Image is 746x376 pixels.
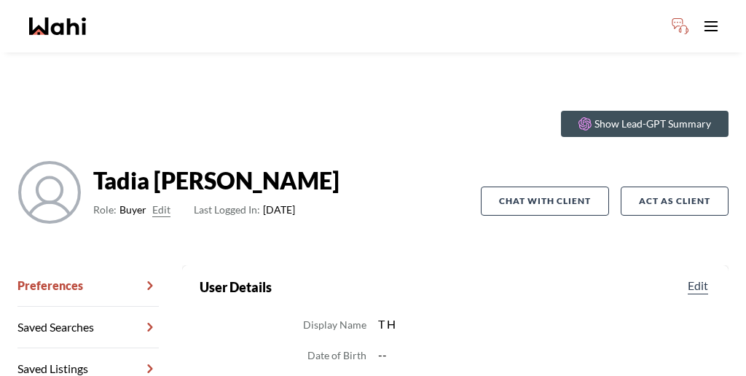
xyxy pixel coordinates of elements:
[303,316,366,334] dt: Display Name
[200,277,272,297] h2: User Details
[481,187,609,216] button: Chat with client
[17,265,159,307] a: Preferences
[621,187,729,216] button: Act as Client
[307,347,366,364] dt: Date of Birth
[594,117,711,131] p: Show Lead-GPT Summary
[561,111,729,137] button: Show Lead-GPT Summary
[194,203,260,216] span: Last Logged In:
[93,201,117,219] span: Role:
[119,201,146,219] span: Buyer
[29,17,86,35] a: Wahi homepage
[378,345,711,364] dd: --
[152,201,170,219] button: Edit
[685,277,711,294] button: Edit
[194,201,295,219] span: [DATE]
[93,166,339,195] strong: Tadia [PERSON_NAME]
[696,12,726,41] button: Toggle open navigation menu
[378,315,711,334] dd: T H
[17,307,159,348] a: Saved Searches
